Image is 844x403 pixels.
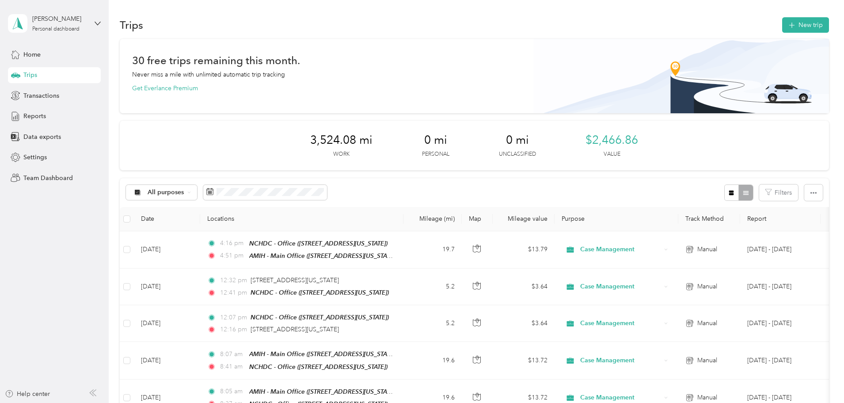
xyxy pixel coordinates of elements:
[697,282,717,292] span: Manual
[533,39,829,113] img: Banner
[23,50,41,59] span: Home
[580,245,661,254] span: Case Management
[422,150,449,158] p: Personal
[134,305,200,342] td: [DATE]
[132,56,300,65] h1: 30 free trips remaining this month.
[403,231,462,269] td: 19.7
[120,20,143,30] h1: Trips
[251,276,339,284] span: [STREET_ADDRESS][US_STATE]
[249,350,397,358] span: AMIH - Main Office ([STREET_ADDRESS][US_STATE])
[249,240,388,247] span: NCHDC - Office ([STREET_ADDRESS][US_STATE])
[220,238,245,248] span: 4:16 pm
[403,305,462,342] td: 5.2
[462,207,493,231] th: Map
[134,207,200,231] th: Date
[403,269,462,305] td: 5.2
[740,305,821,342] td: Sep 20 - Oct 3, 2025
[697,245,717,254] span: Manual
[200,207,403,231] th: Locations
[580,282,661,292] span: Case Management
[134,342,200,379] td: [DATE]
[32,27,80,32] div: Personal dashboard
[506,133,529,147] span: 0 mi
[132,70,285,79] p: Never miss a mile with unlimited automatic trip tracking
[740,269,821,305] td: Sep 20 - Oct 3, 2025
[32,14,87,23] div: [PERSON_NAME]
[493,231,555,269] td: $13.79
[493,342,555,379] td: $13.72
[23,111,46,121] span: Reports
[148,189,184,196] span: All purposes
[740,231,821,269] td: Sep 20 - Oct 3, 2025
[580,393,661,403] span: Case Management
[678,207,740,231] th: Track Method
[740,342,821,379] td: Sep 20 - Oct 3, 2025
[220,313,247,322] span: 12:07 pm
[251,326,339,333] span: [STREET_ADDRESS][US_STATE]
[782,17,829,33] button: New trip
[220,349,245,359] span: 8:07 am
[310,133,373,147] span: 3,524.08 mi
[740,207,821,231] th: Report
[697,356,717,365] span: Manual
[251,314,389,321] span: NCHDC - Office ([STREET_ADDRESS][US_STATE])
[759,184,798,201] button: Filters
[249,252,397,260] span: AMIH - Main Office ([STREET_ADDRESS][US_STATE])
[499,150,536,158] p: Unclassified
[403,207,462,231] th: Mileage (mi)
[249,363,388,370] span: NCHDC - Office ([STREET_ADDRESS][US_STATE])
[23,153,47,162] span: Settings
[333,150,350,158] p: Work
[493,207,555,231] th: Mileage value
[134,269,200,305] td: [DATE]
[585,133,638,147] span: $2,466.86
[251,289,389,296] span: NCHDC - Office ([STREET_ADDRESS][US_STATE])
[580,356,661,365] span: Case Management
[23,132,61,142] span: Data exports
[23,70,37,80] span: Trips
[220,362,245,372] span: 8:41 am
[555,207,678,231] th: Purpose
[220,276,247,285] span: 12:32 pm
[424,133,447,147] span: 0 mi
[132,84,198,93] button: Get Everlance Premium
[795,353,844,403] iframe: Everlance-gr Chat Button Frame
[220,387,245,396] span: 8:05 am
[5,389,50,399] button: Help center
[493,305,555,342] td: $3.64
[134,231,200,269] td: [DATE]
[220,325,247,334] span: 12:16 pm
[493,269,555,305] td: $3.64
[697,319,717,328] span: Manual
[697,393,717,403] span: Manual
[604,150,620,158] p: Value
[23,91,59,100] span: Transactions
[403,342,462,379] td: 19.6
[23,173,73,183] span: Team Dashboard
[249,388,397,395] span: AMIH - Main Office ([STREET_ADDRESS][US_STATE])
[220,251,245,261] span: 4:51 pm
[220,288,247,298] span: 12:41 pm
[580,319,661,328] span: Case Management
